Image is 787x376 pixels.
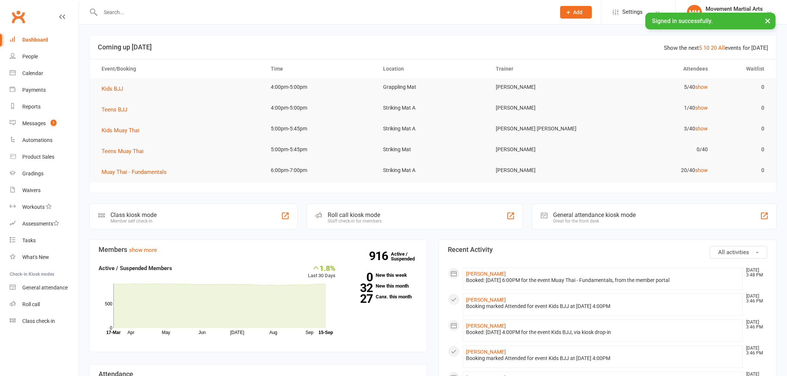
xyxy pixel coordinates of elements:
div: Staff check-in for members [328,218,382,224]
a: show more [129,247,157,253]
td: 20/40 [602,162,714,179]
a: 32New this month [347,283,418,288]
time: [DATE] 3:46 PM [742,346,767,356]
span: Kids BJJ [102,85,123,92]
td: [PERSON_NAME] [489,99,602,117]
a: [PERSON_NAME] [466,323,506,329]
div: Assessments [22,221,59,227]
a: Automations [10,132,78,149]
td: [PERSON_NAME] [489,162,602,179]
div: Class check-in [22,318,55,324]
a: Tasks [10,232,78,249]
div: Class kiosk mode [110,211,157,218]
div: Booking marked Attended for event Kids BJJ at [DATE] 4:00PM [466,303,739,309]
div: Movement Martial arts [706,12,763,19]
th: Time [264,59,377,78]
div: Product Sales [22,154,54,160]
th: Trainer [489,59,602,78]
a: 916Active / Suspended [391,246,424,267]
div: Dashboard [22,37,48,43]
td: Striking Mat A [376,162,489,179]
span: Signed in successfully. [652,17,713,25]
td: 4:00pm-5:00pm [264,78,377,96]
a: Payments [10,82,78,98]
td: 0/40 [602,141,714,158]
div: Show the next events for [DATE] [664,43,768,52]
td: 4:00pm-5:00pm [264,99,377,117]
div: Reports [22,104,41,110]
a: Product Sales [10,149,78,165]
td: Striking Mat A [376,120,489,137]
th: Waitlist [714,59,771,78]
button: × [761,13,774,29]
button: Muay Thai - Fundamentals [102,168,172,176]
a: General attendance kiosk mode [10,279,78,296]
td: Striking Mat A [376,99,489,117]
a: Gradings [10,165,78,182]
td: 5:00pm-5:45pm [264,120,377,137]
div: What's New [22,254,49,260]
a: Reports [10,98,78,115]
a: 20 [711,45,717,51]
a: Assessments [10,215,78,232]
span: Muay Thai - Fundamentals [102,169,167,175]
span: 1 [51,120,57,126]
div: General attendance kiosk mode [553,211,636,218]
div: Calendar [22,70,43,76]
div: Gradings [22,171,44,176]
div: Automations [22,137,52,143]
a: Clubworx [9,7,28,26]
td: [PERSON_NAME] [489,78,602,96]
div: Tasks [22,237,36,243]
th: Location [376,59,489,78]
td: Striking Mat [376,141,489,158]
td: 5:00pm-5:45pm [264,141,377,158]
span: All activities [718,249,749,256]
div: 1.8% [308,264,335,272]
div: Booked: [DATE] 6:00PM for the event Muay Thai - Fundamentals, from the member portal [466,277,739,283]
a: show [695,167,708,173]
a: [PERSON_NAME] [466,271,506,277]
td: 0 [714,120,771,137]
a: 27Canx. this month [347,294,418,299]
span: Teens Muay Thai [102,148,144,155]
div: General attendance [22,285,68,291]
div: People [22,54,38,59]
div: MM [687,5,702,20]
td: 0 [714,141,771,158]
a: 10 [703,45,709,51]
h3: Members [99,246,418,253]
a: What's New [10,249,78,266]
a: Workouts [10,199,78,215]
div: Booking marked Attended for event Kids BJJ at [DATE] 4:00PM [466,355,739,362]
a: Messages 1 [10,115,78,132]
a: 0New this week [347,273,418,278]
span: Teens BJJ [102,106,127,113]
div: Member self check-in [110,218,157,224]
time: [DATE] 3:46 PM [742,294,767,304]
th: Event/Booking [95,59,264,78]
div: Last 30 Days [308,264,335,280]
div: Movement Martial Arts [706,6,763,12]
a: Dashboard [10,32,78,48]
div: Roll call [22,301,40,307]
a: show [695,126,708,132]
td: 0 [714,78,771,96]
a: Calendar [10,65,78,82]
a: People [10,48,78,65]
a: [PERSON_NAME] [466,349,506,355]
th: Attendees [602,59,714,78]
div: Booked: [DATE] 4:00PM for the event Kids BJJ, via kiosk drop-in [466,329,739,336]
h3: Coming up [DATE] [98,43,768,51]
td: 1/40 [602,99,714,117]
strong: Active / Suspended Members [99,265,172,272]
button: Teens Muay Thai [102,147,149,156]
input: Search... [98,7,550,17]
td: [PERSON_NAME] [489,141,602,158]
td: 0 [714,99,771,117]
a: show [695,84,708,90]
a: Class kiosk mode [10,313,78,330]
span: Settings [622,4,643,20]
button: Teens BJJ [102,105,132,114]
div: Great for the front desk [553,218,636,224]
